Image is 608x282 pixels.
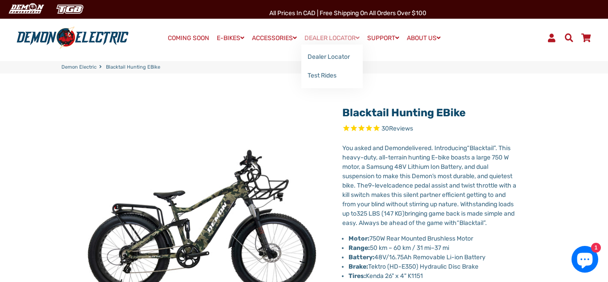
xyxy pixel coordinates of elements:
[342,144,405,152] span: You asked and Demon
[349,262,520,271] li: Tektro (HD-E350) Hydraulic Disc Brake
[349,271,520,281] li: Kenda 26" x 4" K1151
[357,210,405,217] span: 325 LBS (147 KG)
[483,219,487,227] span: ”.
[4,2,47,16] img: Demon Electric
[301,32,363,45] a: DEALER LOCATOR
[470,144,494,152] span: Blacktail
[342,172,512,189] span: s most durable, and quietest bike. The
[349,234,520,243] li: 750W Rear Mounted Brushless Motor
[349,235,369,242] strong: Motor:
[342,144,511,180] span: . This heavy-duty, all-terrain hunting E-bike boasts a large 750 W motor, a Samsung 48V Lithium I...
[214,32,247,45] a: E-BIKES
[349,263,368,270] strong: Brake:
[457,219,459,227] span: “
[364,32,402,45] a: SUPPORT
[349,243,520,253] li: 50 km – 60 km / 31 mi 37 mi
[349,253,374,261] strong: Battery:
[349,253,520,262] li: 48V/16.75Ah Removable Li-ion Battery
[249,32,300,45] a: ACCESSORIES
[389,125,413,132] span: Reviews
[106,64,160,71] span: Blacktail Hunting eBike
[432,172,433,180] span: ’
[368,182,388,189] span: 9-level
[342,124,520,134] span: Rated 4.7 out of 5 stars 30 reviews
[52,2,88,16] img: TGB Canada
[381,125,413,132] span: 30 reviews
[405,144,467,152] span: delivered. Introducing
[301,48,363,66] a: Dealer Locator
[404,32,444,45] a: ABOUT US
[459,219,483,227] span: Blacktail
[342,182,516,227] span: cadence pedal assist and twist throttle with a kill switch makes this silent partner efficient ge...
[301,66,363,85] a: Test Rides
[13,26,132,49] img: Demon Electric logo
[569,246,601,275] inbox-online-store-chat: Shopify online store chat
[431,244,434,252] span: –
[342,106,466,119] a: Blacktail Hunting eBike
[494,144,495,152] span: ”
[61,64,97,71] a: Demon Electric
[467,144,470,152] span: “
[165,32,212,45] a: COMING SOON
[349,244,370,252] strong: Range:
[269,9,426,17] span: All Prices in CAD | Free shipping on all orders over $100
[349,272,366,280] strong: Tires:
